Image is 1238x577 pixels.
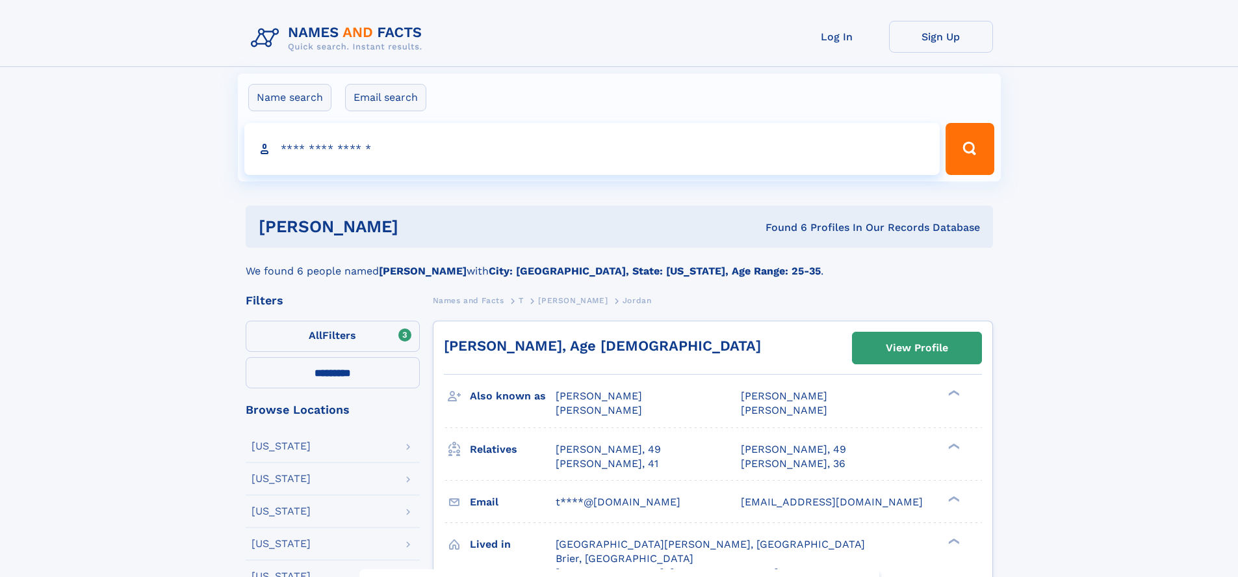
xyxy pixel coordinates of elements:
[556,457,658,471] a: [PERSON_NAME], 41
[246,321,420,352] label: Filters
[741,404,827,416] span: [PERSON_NAME]
[889,21,993,53] a: Sign Up
[246,295,420,306] div: Filters
[246,248,993,279] div: We found 6 people named with .
[251,474,311,484] div: [US_STATE]
[741,496,923,508] span: [EMAIL_ADDRESS][DOMAIN_NAME]
[251,441,311,451] div: [US_STATE]
[248,84,331,111] label: Name search
[556,552,693,565] span: Brier, [GEOGRAPHIC_DATA]
[470,385,556,407] h3: Also known as
[582,221,980,235] div: Found 6 Profiles In Our Records Database
[741,390,827,402] span: [PERSON_NAME]
[470,533,556,556] h3: Lived in
[470,491,556,513] h3: Email
[945,389,961,397] div: ❯
[556,442,661,457] a: [PERSON_NAME], 49
[309,329,322,342] span: All
[519,296,524,305] span: T
[945,442,961,450] div: ❯
[251,539,311,549] div: [US_STATE]
[556,538,865,550] span: [GEOGRAPHIC_DATA][PERSON_NAME], [GEOGRAPHIC_DATA]
[379,265,467,277] b: [PERSON_NAME]
[623,296,652,305] span: Jordan
[470,438,556,461] h3: Relatives
[246,21,433,56] img: Logo Names and Facts
[538,296,608,305] span: [PERSON_NAME]
[246,404,420,416] div: Browse Locations
[741,457,845,471] a: [PERSON_NAME], 36
[853,332,981,364] a: View Profile
[946,123,994,175] button: Search Button
[945,537,961,545] div: ❯
[345,84,426,111] label: Email search
[741,442,846,457] a: [PERSON_NAME], 49
[444,338,761,354] a: [PERSON_NAME], Age [DEMOGRAPHIC_DATA]
[489,265,821,277] b: City: [GEOGRAPHIC_DATA], State: [US_STATE], Age Range: 25-35
[433,292,504,308] a: Names and Facts
[259,219,582,235] h1: [PERSON_NAME]
[556,390,642,402] span: [PERSON_NAME]
[556,404,642,416] span: [PERSON_NAME]
[251,506,311,517] div: [US_STATE]
[244,123,940,175] input: search input
[519,292,524,308] a: T
[785,21,889,53] a: Log In
[945,494,961,503] div: ❯
[886,333,948,363] div: View Profile
[538,292,608,308] a: [PERSON_NAME]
